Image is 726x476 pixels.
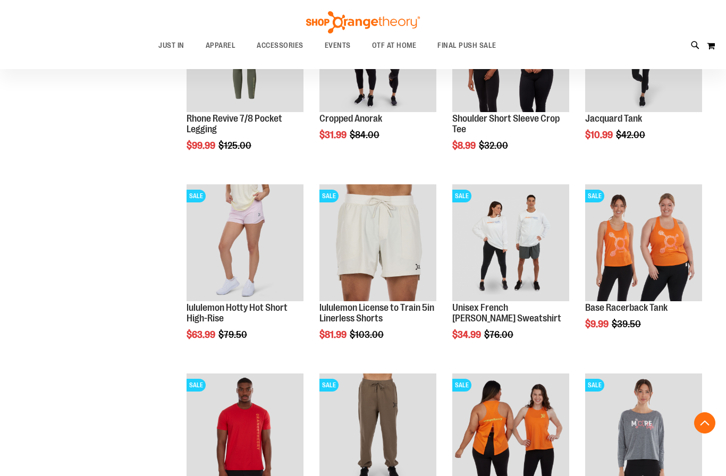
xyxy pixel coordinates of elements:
a: Shoulder Short Sleeve Crop Tee [452,113,560,134]
img: Shop Orangetheory [305,11,421,33]
a: JUST IN [148,33,195,58]
span: SALE [452,379,471,392]
button: Back To Top [694,412,715,433]
a: Base Racerback Tank [585,302,668,313]
span: SALE [187,190,206,202]
span: $84.00 [350,130,381,140]
span: APPAREL [206,33,236,57]
span: $31.99 [319,130,348,140]
span: $63.99 [187,329,217,340]
span: SALE [319,379,339,392]
div: product [314,179,442,367]
span: $81.99 [319,329,348,340]
div: product [580,179,707,356]
a: Unisex French [PERSON_NAME] Sweatshirt [452,302,561,324]
img: Product image for Base Racerback Tank [585,184,702,301]
span: EVENTS [325,33,351,57]
span: $42.00 [616,130,647,140]
a: Jacquard Tank [585,113,642,124]
a: EVENTS [314,33,361,58]
span: SALE [452,190,471,202]
a: FINAL PUSH SALE [427,33,507,57]
div: product [181,179,309,367]
a: Cropped Anorak [319,113,382,124]
span: $9.99 [585,319,610,329]
span: SALE [319,190,339,202]
img: Unisex French Terry Crewneck Sweatshirt primary image [452,184,569,301]
a: OTF AT HOME [361,33,427,58]
span: $79.50 [218,329,249,340]
span: $125.00 [218,140,253,151]
div: product [447,179,575,367]
a: lululemon License to Train 5in Linerless Shorts [319,302,434,324]
span: ACCESSORIES [257,33,303,57]
span: JUST IN [158,33,184,57]
span: $76.00 [484,329,515,340]
span: $34.99 [452,329,483,340]
a: lululemon Hotty Hot Short High-Rise [187,302,288,324]
a: Rhone Revive 7/8 Pocket Legging [187,113,282,134]
span: $8.99 [452,140,477,151]
a: APPAREL [195,33,247,58]
span: FINAL PUSH SALE [437,33,496,57]
span: $99.99 [187,140,217,151]
span: $103.00 [350,329,385,340]
a: ACCESSORIES [246,33,314,58]
a: lululemon License to Train 5in Linerless ShortsSALE [319,184,436,303]
span: SALE [585,379,604,392]
span: SALE [187,379,206,392]
img: lululemon License to Train 5in Linerless Shorts [319,184,436,301]
span: $39.50 [612,319,643,329]
a: lululemon Hotty Hot Short High-RiseSALE [187,184,303,303]
img: lululemon Hotty Hot Short High-Rise [187,184,303,301]
a: Unisex French Terry Crewneck Sweatshirt primary imageSALE [452,184,569,303]
span: SALE [585,190,604,202]
a: Product image for Base Racerback TankSALE [585,184,702,303]
span: $32.00 [479,140,510,151]
span: $10.99 [585,130,614,140]
span: OTF AT HOME [372,33,417,57]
